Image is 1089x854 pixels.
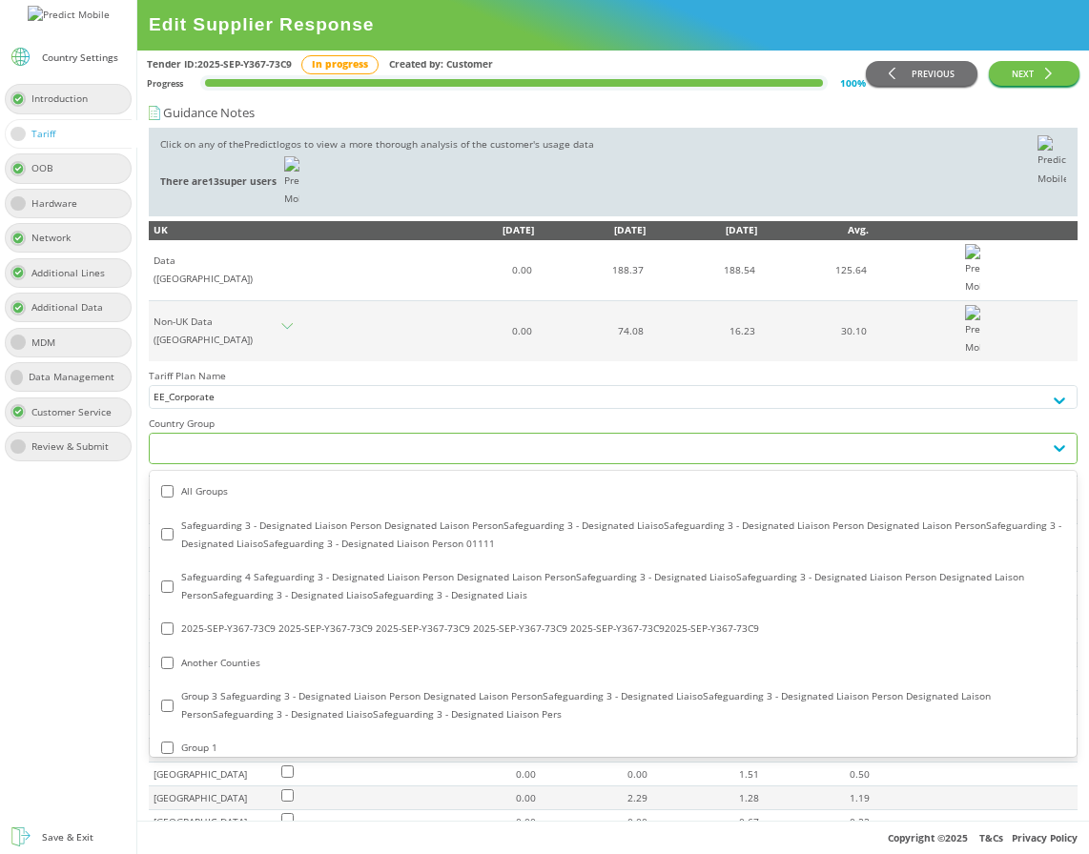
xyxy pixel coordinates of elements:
img: Predict Mobile [1038,135,1066,210]
div: Safeguarding 4 Safeguarding 3 - Designated Liaison Person Designated Laison PersonSafeguarding 3 ... [161,568,1065,604]
td: 188.54 [646,240,757,301]
td: [GEOGRAPHIC_DATA] [149,524,279,548]
span: There are 13 super users [160,174,282,188]
div: MDM [31,334,67,352]
div: Progress [147,74,183,92]
td: 125.64 [757,240,869,301]
td: [GEOGRAPHIC_DATA] [149,739,279,762]
div: Click on any of the Predict logos to view a more thorough analysis of the customer's usage data [160,135,1038,210]
img: Predict Mobile [963,242,982,297]
td: 188.37 [534,240,646,301]
td: [GEOGRAPHIC_DATA] [149,691,279,715]
div: [DATE] [422,221,534,239]
a: T&Cs [979,831,1003,844]
div: Country Settings [42,52,118,62]
div: EE_Corporate [154,388,1073,406]
div: Data Management [29,368,126,386]
td: 1.19 [761,786,873,810]
button: PREVIOUS [866,61,977,86]
td: [GEOGRAPHIC_DATA] [149,548,279,572]
td: 1.51 [649,762,761,786]
td: [GEOGRAPHIC_DATA] [149,786,279,810]
td: [GEOGRAPHIC_DATA] [149,643,279,667]
div: Group 3 Safeguarding 3 - Designated Liaison Person Designated Laison PersonSafeguarding 3 - Desig... [161,687,1065,723]
div: In progress [301,55,379,74]
td: 0.00 [422,300,534,361]
div: Additional Lines [31,264,116,282]
td: [GEOGRAPHIC_DATA] [149,667,279,691]
div: Introduction [31,90,99,108]
td: 16.23 [646,300,757,361]
td: [GEOGRAPHIC_DATA] [149,715,279,739]
td: 0.67 [649,810,761,834]
td: Total [149,477,279,499]
div: Additional Data [31,298,114,316]
td: 0.00 [426,762,538,786]
td: 0.00 [538,810,649,834]
h4: Tariff Plan Name [149,367,1078,385]
div: Group 1 [161,739,1065,757]
div: All Groups [161,482,1065,500]
td: US / [GEOGRAPHIC_DATA] [149,620,279,643]
td: 0.00 [538,762,649,786]
div: Network [31,229,82,247]
div: 2025-SEP-Y367-73C9 2025-SEP-Y367-73C9 2025-SEP-Y367-73C9 2025-SEP-Y367-73C9 2025-SEP-Y367-73C9202... [161,620,1065,638]
div: [DATE] [534,221,646,239]
td: 0.50 [761,762,873,786]
td: [GEOGRAPHIC_DATA] [149,572,279,596]
div: Review & Submit [31,437,120,456]
div: OOB [31,159,65,177]
div: Tariff [31,125,67,143]
div: Avg. [757,221,869,239]
td: 30.10 [757,300,869,361]
div: UK [154,221,279,239]
td: Non-UK Data ([GEOGRAPHIC_DATA]) [149,300,279,361]
td: [GEOGRAPHIC_DATA] [149,810,279,834]
td: 0.00 [426,786,538,810]
div: Another Counties [161,654,1065,672]
div: Hardware [31,194,89,213]
button: NEXT [989,61,1079,86]
td: Data ([GEOGRAPHIC_DATA]) [149,240,279,301]
div: Tender ID: 2025-SEP-Y367-73C9 Created by: Customer [147,55,866,74]
td: [GEOGRAPHIC_DATA] [149,596,279,620]
td: [GEOGRAPHIC_DATA] [149,762,279,786]
div: Customer Service [31,403,123,421]
a: Privacy Policy [1012,831,1078,844]
div: Safeguarding 3 - Designated Liaison Person Designated Laison PersonSafeguarding 3 - Designated Li... [161,517,1065,553]
div: Save & Exit [42,828,93,846]
h4: Country Group [149,415,1078,433]
img: Predict Mobile [963,303,982,358]
div: Copyright © 2025 [137,821,1089,854]
td: 0.00 [422,240,534,301]
div: Guidance Notes [149,104,1078,122]
div: [DATE] [646,221,757,239]
td: 1.28 [649,786,761,810]
td: 0.22 [761,810,873,834]
td: [GEOGRAPHIC_DATA] [149,500,279,524]
img: Predict Mobile [28,6,110,24]
div: 100 % [840,74,866,92]
td: 2.29 [538,786,649,810]
td: 74.08 [534,300,646,361]
td: 0.00 [426,810,538,834]
img: Predict Mobile [282,154,301,210]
